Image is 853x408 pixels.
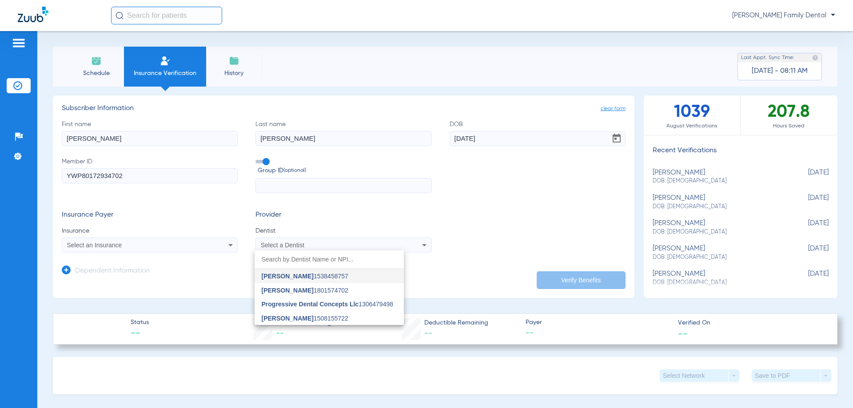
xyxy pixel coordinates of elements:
[262,273,348,279] span: 1538458757
[262,287,348,293] span: 1801574702
[262,315,348,321] span: 1508155722
[262,301,359,308] span: Progressive Dental Concepts Llc
[255,250,404,269] input: dropdown search
[262,273,314,280] span: [PERSON_NAME]
[262,301,394,307] span: 1306479498
[262,315,314,322] span: [PERSON_NAME]
[809,365,853,408] iframe: Chat Widget
[262,287,314,294] span: [PERSON_NAME]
